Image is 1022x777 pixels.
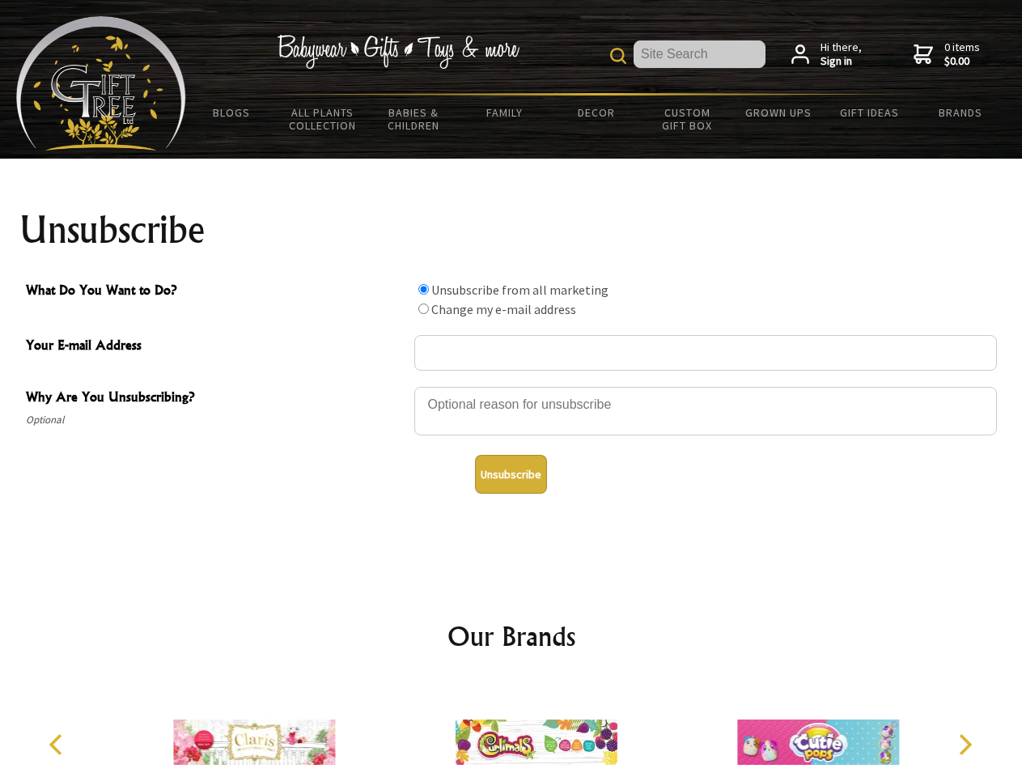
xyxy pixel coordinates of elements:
a: Decor [550,96,642,129]
span: Your E-mail Address [26,335,406,359]
span: What Do You Want to Do? [26,280,406,304]
h2: Our Brands [32,617,990,656]
input: Site Search [634,40,765,68]
span: 0 items [944,40,980,69]
a: Grown Ups [732,96,824,129]
img: product search [610,48,626,64]
a: Brands [915,96,1007,129]
strong: Sign in [821,54,862,69]
span: Optional [26,410,406,430]
input: Your E-mail Address [414,335,997,371]
span: Hi there, [821,40,862,69]
a: Babies & Children [368,96,460,142]
input: What Do You Want to Do? [418,284,429,295]
h1: Unsubscribe [19,210,1003,249]
label: Change my e-mail address [431,301,576,317]
button: Previous [40,727,76,762]
a: 0 items$0.00 [914,40,980,69]
textarea: Why Are You Unsubscribing? [414,387,997,435]
button: Next [947,727,982,762]
a: Custom Gift Box [642,96,733,142]
strong: $0.00 [944,54,980,69]
a: BLOGS [186,96,278,129]
label: Unsubscribe from all marketing [431,282,609,298]
span: Why Are You Unsubscribing? [26,387,406,410]
a: Gift Ideas [824,96,915,129]
button: Unsubscribe [475,455,547,494]
a: Hi there,Sign in [791,40,862,69]
a: Family [460,96,551,129]
a: All Plants Collection [278,96,369,142]
img: Babyware - Gifts - Toys and more... [16,16,186,151]
img: Babywear - Gifts - Toys & more [277,35,519,69]
input: What Do You Want to Do? [418,304,429,314]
